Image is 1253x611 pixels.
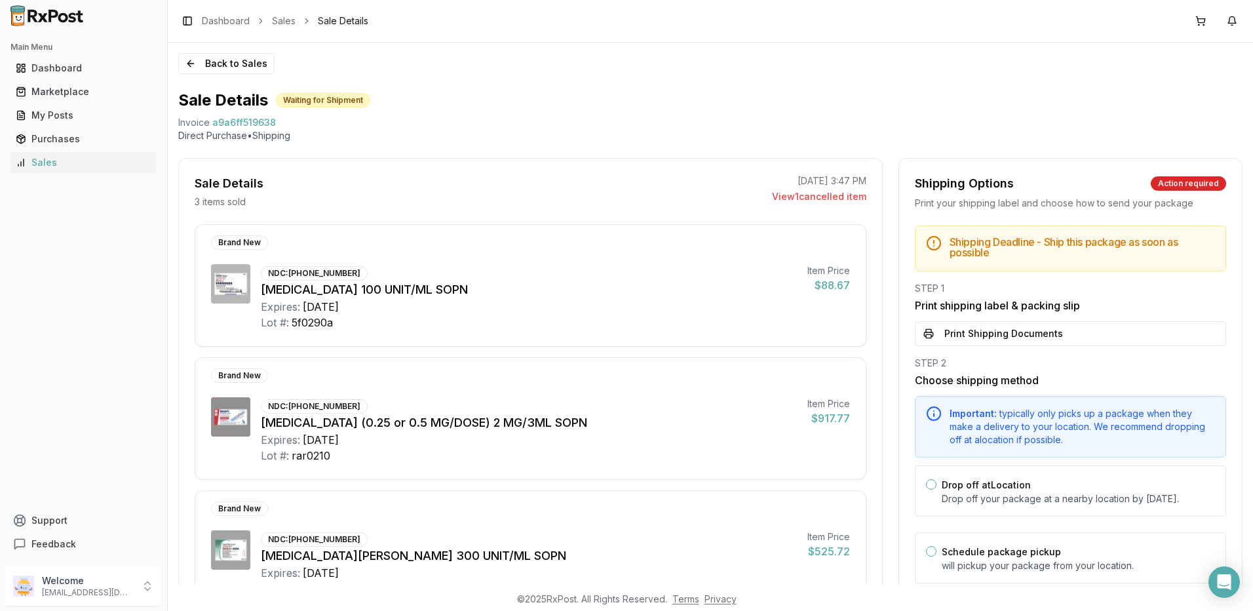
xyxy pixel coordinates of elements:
div: Brand New [211,502,268,516]
div: Print your shipping label and choose how to send your package [915,197,1226,210]
img: Ozempic (0.25 or 0.5 MG/DOSE) 2 MG/3ML SOPN [211,397,250,437]
a: My Posts [10,104,157,127]
div: [DATE] [303,299,339,315]
div: Item Price [807,264,850,277]
img: RxPost Logo [5,5,89,26]
span: Feedback [31,538,76,551]
div: Sales [16,156,151,169]
p: [DATE] 3:47 PM [798,174,866,187]
p: 3 items sold [195,195,246,208]
h3: Print shipping label & packing slip [915,298,1226,313]
div: Brand New [211,368,268,383]
div: typically only picks up a package when they make a delivery to your location. We recommend droppi... [950,407,1215,446]
p: [EMAIL_ADDRESS][DOMAIN_NAME] [42,587,133,598]
div: $917.77 [807,410,850,426]
button: Marketplace [5,81,162,102]
p: Direct Purchase • Shipping [178,129,1243,142]
button: Sales [5,152,162,173]
div: [MEDICAL_DATA] 100 UNIT/ML SOPN [261,281,797,299]
div: Invoice [178,116,210,129]
div: NDC: [PHONE_NUMBER] [261,399,368,414]
p: will pickup your package from your location. [942,559,1215,572]
div: Waiting for Shipment [276,93,370,108]
div: Lot #: [261,581,289,597]
span: a9a6ff519638 [212,116,276,129]
button: Feedback [5,532,162,556]
a: Marketplace [10,80,157,104]
nav: breadcrumb [202,14,368,28]
div: [DATE] [303,565,339,581]
div: STEP 2 [915,357,1226,370]
p: View 1 cancelled item [772,190,866,203]
a: Dashboard [10,56,157,80]
a: Dashboard [202,14,250,28]
span: Sale Details [318,14,368,28]
div: Brand New [211,235,268,250]
div: Action required [1151,176,1226,191]
h5: Shipping Deadline - Ship this package as soon as possible [950,237,1215,258]
div: Sale Details [195,174,263,193]
div: 5f0290a [292,315,333,330]
label: Schedule package pickup [942,546,1061,557]
h1: Sale Details [178,90,268,111]
button: My Posts [5,105,162,126]
div: Expires: [261,565,300,581]
div: Purchases [16,132,151,146]
div: Lot #: [261,315,289,330]
div: [MEDICAL_DATA][PERSON_NAME] 300 UNIT/ML SOPN [261,547,797,565]
div: NDC: [PHONE_NUMBER] [261,266,368,281]
img: Toujeo Max SoloStar 300 UNIT/ML SOPN [211,530,250,570]
div: Shipping Options [915,174,1014,193]
p: Drop off your package at a nearby location by [DATE] . [942,492,1215,505]
div: rar0210 [292,448,330,463]
div: Expires: [261,299,300,315]
div: 4f233a [292,581,326,597]
div: Marketplace [16,85,151,98]
div: $88.67 [807,277,850,293]
img: Lantus SoloStar 100 UNIT/ML SOPN [211,264,250,304]
div: $525.72 [807,543,850,559]
div: Item Price [807,397,850,410]
div: My Posts [16,109,151,122]
a: Privacy [704,593,737,604]
span: Important: [950,408,997,419]
div: NDC: [PHONE_NUMBER] [261,532,368,547]
div: [MEDICAL_DATA] (0.25 or 0.5 MG/DOSE) 2 MG/3ML SOPN [261,414,797,432]
img: User avatar [13,576,34,597]
button: Purchases [5,128,162,149]
button: Support [5,509,162,532]
div: Expires: [261,432,300,448]
a: Sales [272,14,296,28]
div: Dashboard [16,62,151,75]
label: Drop off at Location [942,479,1031,490]
a: Purchases [10,127,157,151]
h3: Choose shipping method [915,372,1226,388]
div: Lot #: [261,448,289,463]
button: Print Shipping Documents [915,321,1226,346]
div: Item Price [807,530,850,543]
div: Open Intercom Messenger [1208,566,1240,598]
a: Terms [672,593,699,604]
p: Welcome [42,574,133,587]
div: STEP 1 [915,282,1226,295]
button: Back to Sales [178,53,275,74]
div: [DATE] [303,432,339,448]
button: Dashboard [5,58,162,79]
a: Sales [10,151,157,174]
h2: Main Menu [10,42,157,52]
